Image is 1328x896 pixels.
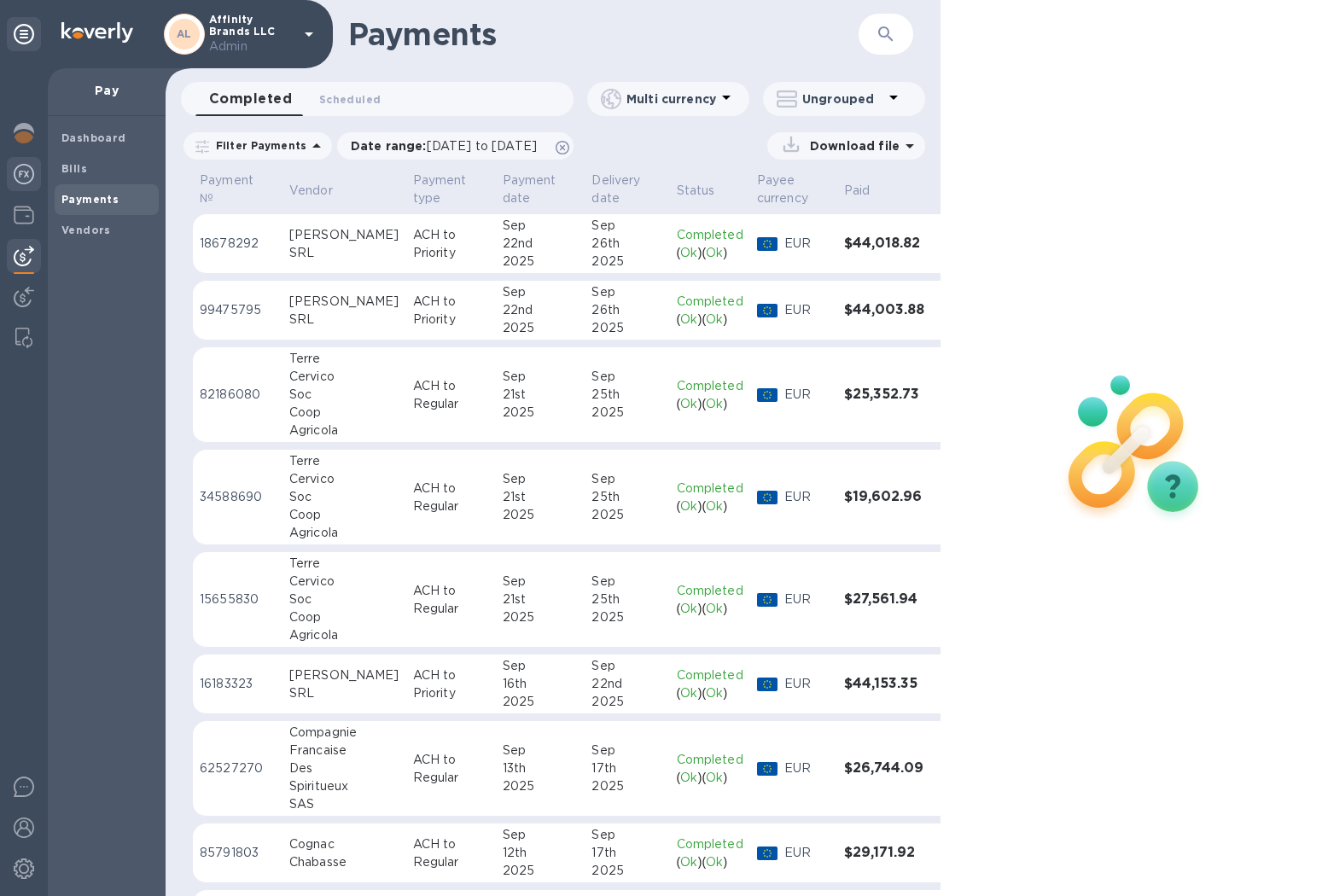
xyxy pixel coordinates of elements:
p: ACH to Priority [413,226,489,262]
img: Wallets [14,205,34,225]
div: Cervico [289,573,399,591]
span: Payment date [503,172,579,207]
div: 22nd [503,235,579,253]
div: ( ) ( ) [677,684,743,702]
p: Ok [680,853,697,871]
span: Status [677,182,737,200]
p: Completed [677,377,743,395]
p: EUR [784,235,830,253]
p: ACH to Regular [413,835,489,871]
div: SRL [289,244,399,262]
div: ( ) ( ) [677,769,743,787]
div: Coop [289,506,399,524]
div: 25th [591,591,662,608]
p: Completed [677,293,743,311]
p: Ungrouped [802,90,883,108]
div: Coop [289,404,399,422]
div: ( ) ( ) [677,497,743,515]
img: Foreign exchange [14,164,34,184]
div: 25th [591,386,662,404]
p: Completed [677,666,743,684]
div: Terre [289,452,399,470]
div: Soc [289,488,399,506]
p: 85791803 [200,844,276,862]
div: 26th [591,235,662,253]
div: Date range:[DATE] to [DATE] [337,132,574,160]
div: 25th [591,488,662,506]
div: Sep [591,283,662,301]
div: Sep [503,368,579,386]
p: 15655830 [200,591,276,608]
div: 2025 [503,319,579,337]
div: Sep [503,826,579,844]
h3: $44,003.88 [844,302,927,318]
div: Sep [591,470,662,488]
div: Agricola [289,626,399,644]
p: EUR [784,844,830,862]
div: Cognac [289,835,399,853]
p: 82186080 [200,386,276,404]
div: SRL [289,311,399,329]
span: Completed [209,87,292,111]
div: 17th [591,759,662,777]
div: 2025 [591,777,662,795]
p: ACH to Priority [413,666,489,702]
p: Payment № [200,172,253,207]
p: EUR [784,386,830,404]
b: Payments [61,193,119,206]
h3: $26,744.09 [844,760,927,777]
p: Completed [677,751,743,769]
p: Ok [680,311,697,329]
div: 12th [503,844,579,862]
p: 62527270 [200,759,276,777]
h1: Payments [348,16,859,52]
div: Agricola [289,524,399,542]
div: 2025 [503,777,579,795]
div: SRL [289,684,399,702]
h3: $44,153.35 [844,676,927,692]
div: 2025 [591,862,662,880]
div: 2025 [591,506,662,524]
p: Ok [706,769,723,787]
div: Sep [503,283,579,301]
div: 21st [503,591,579,608]
p: ACH to Regular [413,377,489,413]
p: Admin [209,38,294,55]
div: 2025 [591,319,662,337]
div: Sep [503,470,579,488]
p: Ok [706,853,723,871]
p: Ok [706,244,723,262]
div: 2025 [503,506,579,524]
div: Sep [591,742,662,759]
div: 2025 [591,608,662,626]
div: [PERSON_NAME] [289,226,399,244]
h3: $27,561.94 [844,591,927,608]
p: Download file [803,137,900,154]
p: Payment date [503,172,556,207]
p: ACH to Regular [413,582,489,618]
div: 2025 [591,404,662,422]
span: Scheduled [319,90,381,108]
div: Sep [591,826,662,844]
div: Terre [289,350,399,368]
span: Vendor [289,182,355,200]
p: Pay [61,82,152,99]
div: 21st [503,488,579,506]
div: 2025 [591,253,662,271]
h3: $29,171.92 [844,845,927,861]
p: Delivery date [591,172,640,207]
h3: $19,602.96 [844,489,927,505]
p: Ok [706,497,723,515]
b: Vendors [61,224,111,236]
div: 13th [503,759,579,777]
p: Ok [706,311,723,329]
div: ( ) ( ) [677,395,743,413]
div: Unpin categories [7,17,41,51]
p: Completed [677,582,743,600]
p: Ok [680,395,697,413]
p: EUR [784,488,830,506]
p: Ok [680,769,697,787]
p: ACH to Regular [413,480,489,515]
p: Ok [680,684,697,702]
b: Dashboard [61,131,126,144]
